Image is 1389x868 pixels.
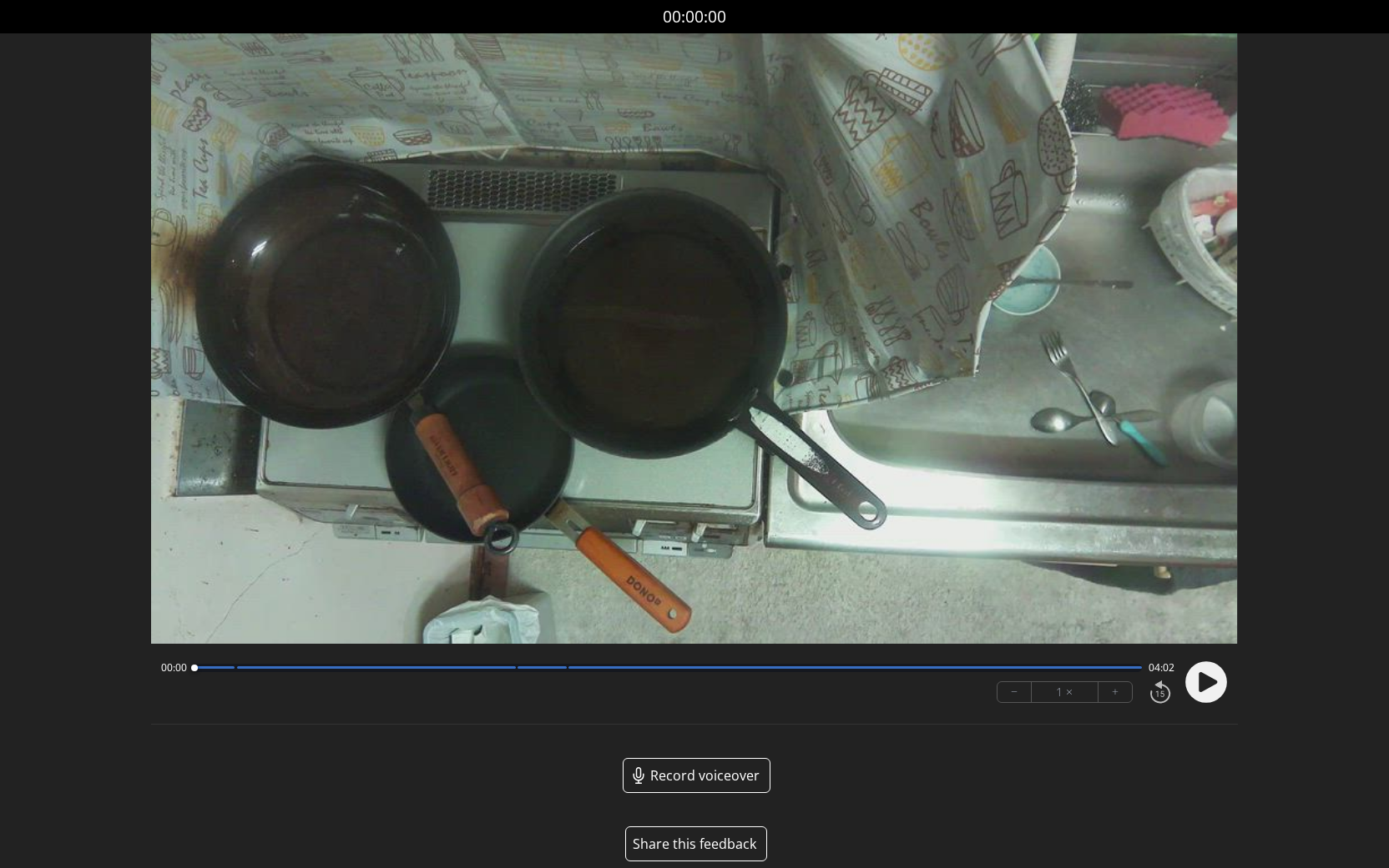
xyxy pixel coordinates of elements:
div: 1 × [1032,682,1099,702]
button: Share this feedback [625,826,767,861]
span: Record voiceover [650,765,760,785]
span: 04:02 [1149,661,1174,675]
a: Record voiceover [623,758,770,793]
button: + [1099,682,1132,702]
button: − [998,682,1032,702]
a: 00:00:00 [663,5,726,29]
span: 00:00 [161,661,187,675]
